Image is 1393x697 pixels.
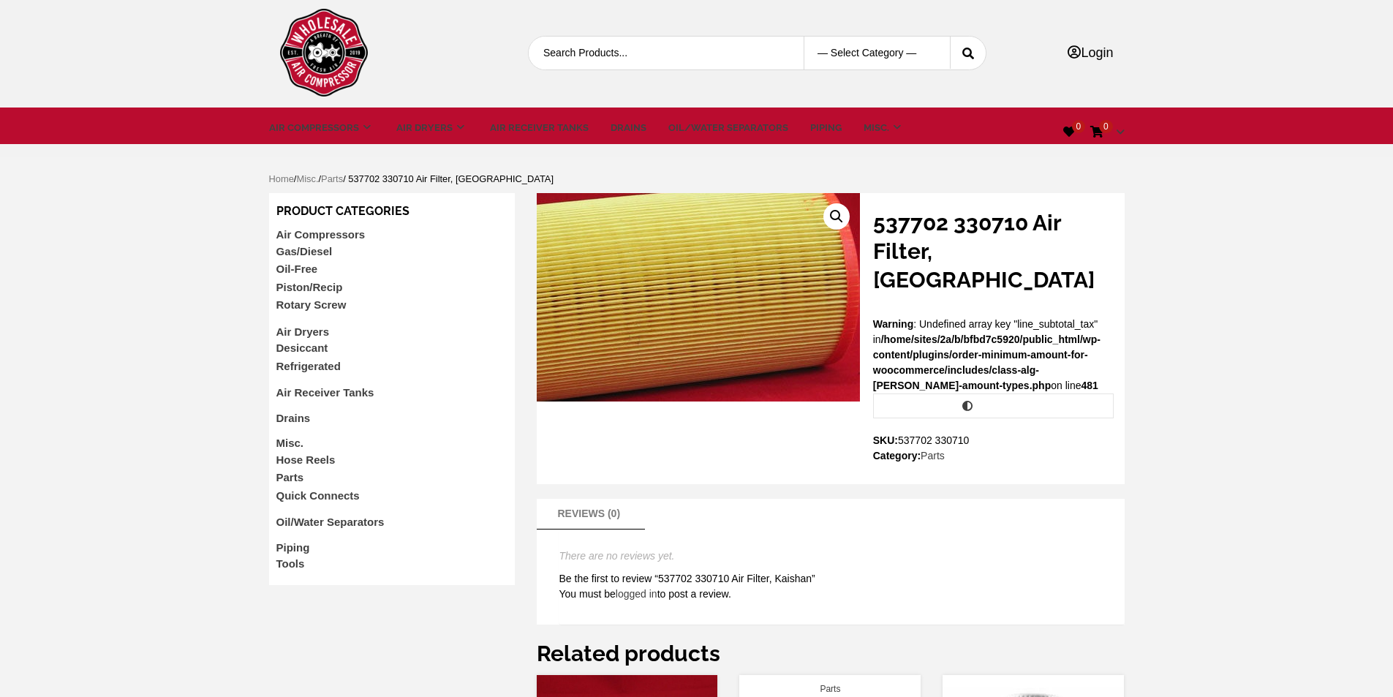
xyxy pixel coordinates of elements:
a: Piston/Recip [276,281,343,293]
a: Rotary Screw [276,298,347,311]
span: Category: [873,448,1114,464]
a: Compare [873,393,1114,418]
p: There are no reviews yet. [559,549,1102,564]
a: Air Dryers [276,325,330,338]
b: Warning [873,318,913,330]
a: Parts [921,450,945,461]
span: Compare [979,401,1027,413]
a: Oil/Water Separators [276,516,385,528]
a: Parts [276,471,304,483]
a: Quick Connects [276,489,360,502]
span: SKU: [873,433,1114,448]
a: Air Dryers [396,121,468,135]
a: Air Compressors [276,228,366,241]
a: Gas/Diesel [276,245,333,257]
h2: Related products [537,639,1125,668]
a: Desiccant [276,342,328,354]
h1: 537702 330710 Air Filter, [GEOGRAPHIC_DATA] [873,208,1114,294]
b: /home/sites/2a/b/bfbd7c5920/public_html/wp-content/plugins/order-minimum-amount-for-woocommerce/i... [873,334,1101,391]
a: Misc. [296,173,318,184]
a: Oil-Free [276,263,318,275]
a: logged in [616,588,657,600]
a: Air Compressors [269,121,374,135]
span: 0 [1099,120,1113,133]
a: Parts [321,173,343,184]
a: Login [1068,45,1113,60]
a: 0 [1063,126,1075,138]
a: Drains [276,412,311,424]
p: You must be to post a review. [559,587,1102,602]
a: Home [269,173,294,184]
a: Drains [611,121,646,135]
b: 481 [1081,380,1098,391]
a: Tools [276,557,305,570]
a: Piping [276,541,310,554]
a: Misc. [864,121,905,135]
a: Hose Reels [276,453,336,466]
input: Search Products... [529,37,780,69]
a: Piping [810,121,842,135]
span: 537702 330710 [898,434,969,446]
a: Refrigerated [276,360,341,372]
span: Be the first to review “537702 330710 Air Filter, Kaishan” [559,573,815,584]
a: Reviews (0) [543,499,635,529]
span: 0 [1072,120,1086,133]
a: Air Receiver Tanks [276,386,374,399]
div: : Undefined array key "line_subtotal_tax" in on line [866,208,1125,464]
a: Parts [820,682,840,696]
a: View full-screen image gallery [823,203,850,230]
nav: Breadcrumb [269,172,1125,193]
a: Oil/Water Separators [668,121,788,135]
span: Product categories [276,204,409,218]
a: Misc. [276,437,304,449]
a: Air Receiver Tanks [490,121,589,135]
